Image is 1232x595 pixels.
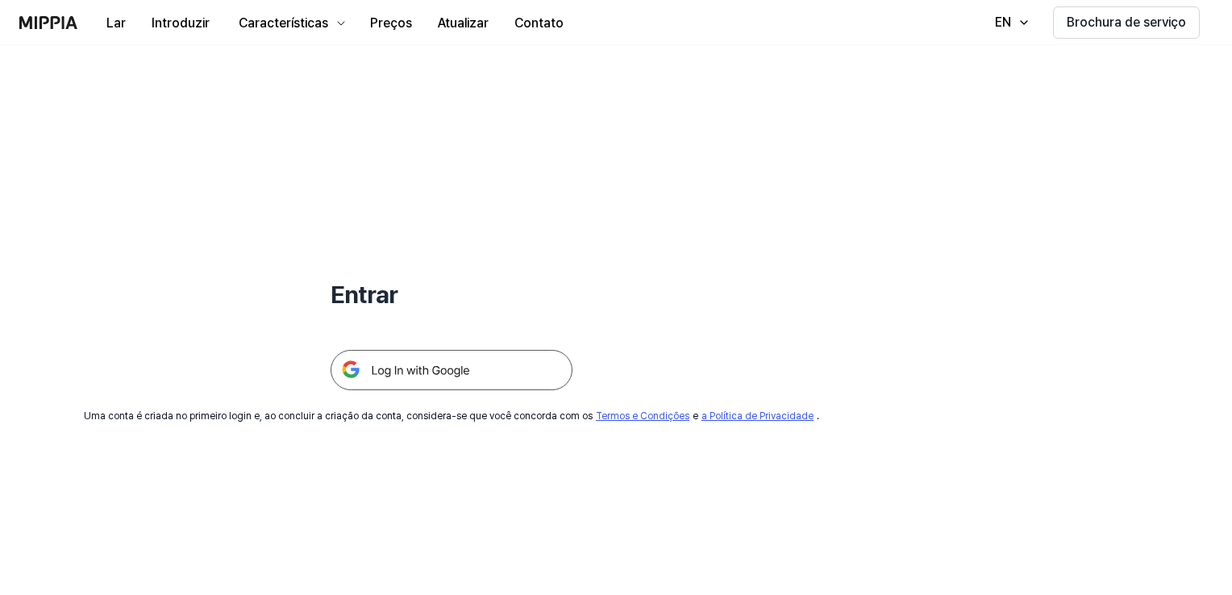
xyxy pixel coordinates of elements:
[514,15,564,31] font: Contato
[139,7,223,40] button: Introduzir
[94,7,139,40] button: Lar
[502,7,576,40] button: Contato
[331,280,397,309] font: Entrar
[701,410,814,422] a: a Política de Privacidade
[979,6,1040,39] button: EN
[817,410,819,422] font: .
[425,1,502,45] a: Atualizar
[596,410,689,422] a: Termos e Condições
[370,15,412,31] font: Preços
[106,15,126,31] font: Lar
[223,7,357,40] button: Características
[331,350,572,390] img: 구글 로그인 버튼
[19,16,77,29] img: logotipo
[84,410,593,422] font: Uma conta é criada no primeiro login e, ao concluir a criação da conta, considera-se que você con...
[425,7,502,40] button: Atualizar
[1067,15,1186,30] font: Brochura de serviço
[995,15,1011,30] font: EN
[1053,6,1200,39] button: Brochura de serviço
[152,15,210,31] font: Introduzir
[357,7,425,40] button: Preços
[438,15,489,31] font: Atualizar
[693,410,698,422] font: e
[239,15,328,31] font: Características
